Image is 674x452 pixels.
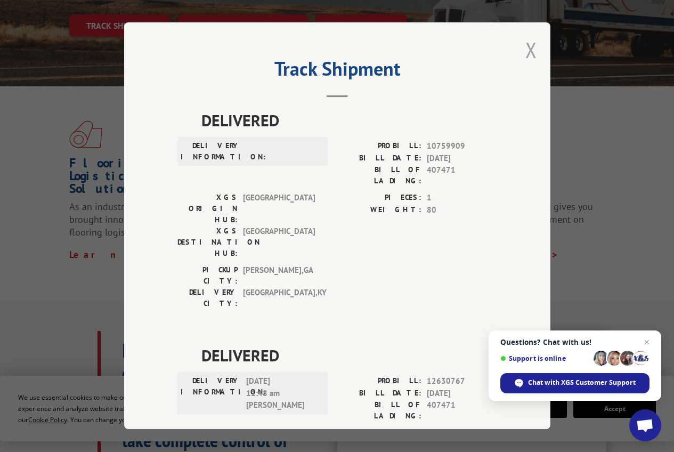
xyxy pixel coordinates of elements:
label: WEIGHT: [337,204,421,216]
span: [DATE] [427,152,497,165]
span: 10759909 [427,140,497,152]
span: DELIVERED [201,343,497,367]
span: 80 [427,204,497,216]
h2: Track Shipment [177,61,497,82]
label: DELIVERY INFORMATION: [181,375,241,411]
label: BILL OF LADING: [337,164,421,187]
label: DELIVERY CITY: [177,287,238,309]
span: 407471 [427,164,497,187]
span: 407471 [427,399,497,422]
span: Support is online [500,354,590,362]
div: Open chat [629,409,661,441]
span: [DATE] 11:48 am [PERSON_NAME] [246,375,318,411]
label: BILL DATE: [337,152,421,165]
button: Close modal [525,36,537,64]
label: PIECES: [337,427,421,439]
span: [DATE] [427,388,497,400]
div: Chat with XGS Customer Support [500,373,649,393]
span: 1 [427,192,497,204]
label: PROBILL: [337,140,421,152]
label: PIECES: [337,192,421,204]
span: [GEOGRAPHIC_DATA] , KY [243,287,315,309]
span: [GEOGRAPHIC_DATA] [243,192,315,225]
span: 1 [427,427,497,439]
label: DELIVERY INFORMATION: [181,140,241,163]
label: PROBILL: [337,375,421,388]
label: PICKUP CITY: [177,264,238,287]
span: Chat with XGS Customer Support [528,378,636,388]
span: Questions? Chat with us! [500,338,649,346]
span: DELIVERED [201,108,497,132]
label: XGS DESTINATION HUB: [177,225,238,259]
span: Close chat [640,336,653,349]
span: [GEOGRAPHIC_DATA] [243,225,315,259]
label: XGS ORIGIN HUB: [177,192,238,225]
label: BILL DATE: [337,388,421,400]
span: 12630767 [427,375,497,388]
label: BILL OF LADING: [337,399,421,422]
span: [PERSON_NAME] , GA [243,264,315,287]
